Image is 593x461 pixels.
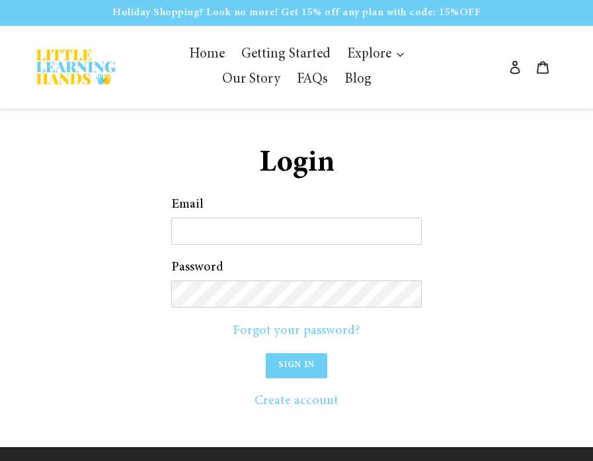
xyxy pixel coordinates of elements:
[171,146,422,183] h1: Login
[344,73,372,87] span: Blog
[235,42,337,67] a: Getting Started
[347,48,391,62] span: Explore
[189,48,225,62] span: Home
[171,257,422,277] label: Password
[241,48,331,62] span: Getting Started
[297,73,328,87] span: FAQs
[255,394,338,407] a: Create account
[171,194,422,214] label: Email
[266,353,327,378] input: Sign In
[216,67,287,93] a: Our Story
[222,73,280,87] span: Our Story
[182,42,231,67] a: Home
[340,42,411,67] button: Explore
[290,67,335,93] a: FAQs
[36,50,116,85] img: Little Learning Hands
[338,67,378,93] a: Blog
[233,324,360,337] a: Forgot your password?
[1,1,592,24] p: Holiday Shopping? Look no more! Get 15% off any plan with code: 15%OFF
